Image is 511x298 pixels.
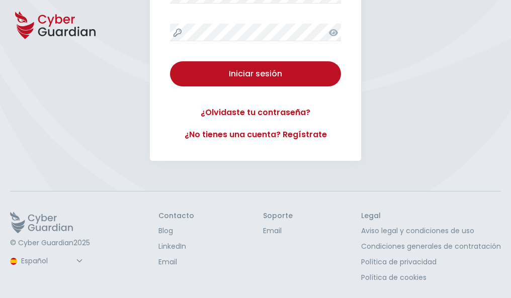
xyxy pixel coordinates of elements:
a: LinkedIn [158,241,194,252]
a: ¿No tienes una cuenta? Regístrate [170,129,341,141]
a: Email [158,257,194,267]
a: Política de privacidad [361,257,501,267]
p: © Cyber Guardian 2025 [10,239,90,248]
a: Aviso legal y condiciones de uso [361,226,501,236]
a: Política de cookies [361,272,501,283]
a: ¿Olvidaste tu contraseña? [170,107,341,119]
a: Condiciones generales de contratación [361,241,501,252]
button: Iniciar sesión [170,61,341,86]
h3: Contacto [158,212,194,221]
h3: Soporte [263,212,293,221]
a: Email [263,226,293,236]
div: Iniciar sesión [178,68,333,80]
h3: Legal [361,212,501,221]
a: Blog [158,226,194,236]
img: region-logo [10,258,17,265]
